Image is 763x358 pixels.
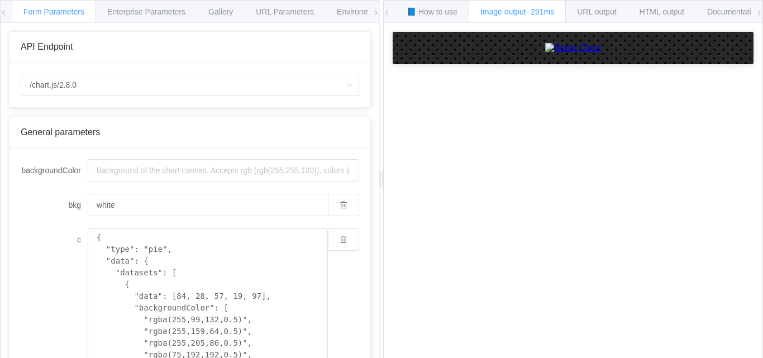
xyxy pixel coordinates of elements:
[21,127,100,137] span: General parameters
[640,7,684,16] span: HTML output
[23,7,84,16] span: Form Parameters
[21,228,88,251] label: c
[404,43,742,53] a: Static Chart
[407,7,457,16] span: 📘 How to use
[526,7,555,16] span: - 291ms
[256,7,314,16] span: URL Parameters
[577,7,616,16] span: URL output
[21,194,88,216] label: bkg
[208,7,233,16] span: Gallery
[21,74,359,96] input: Select
[21,42,73,51] span: API Endpoint
[88,194,328,216] input: Background of the chart canvas. Accepts rgb (rgb(255,255,120)), colors (red), and url-encoded hex...
[337,7,385,16] span: Environments
[707,7,760,16] span: Documentation
[21,159,88,182] label: backgroundColor
[545,43,601,53] img: Static Chart
[480,7,554,16] span: Image output
[107,7,185,16] span: Enterprise Parameters
[88,159,359,182] input: Background of the chart canvas. Accepts rgb (rgb(255,255,120)), colors (red), and url-encoded hex...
